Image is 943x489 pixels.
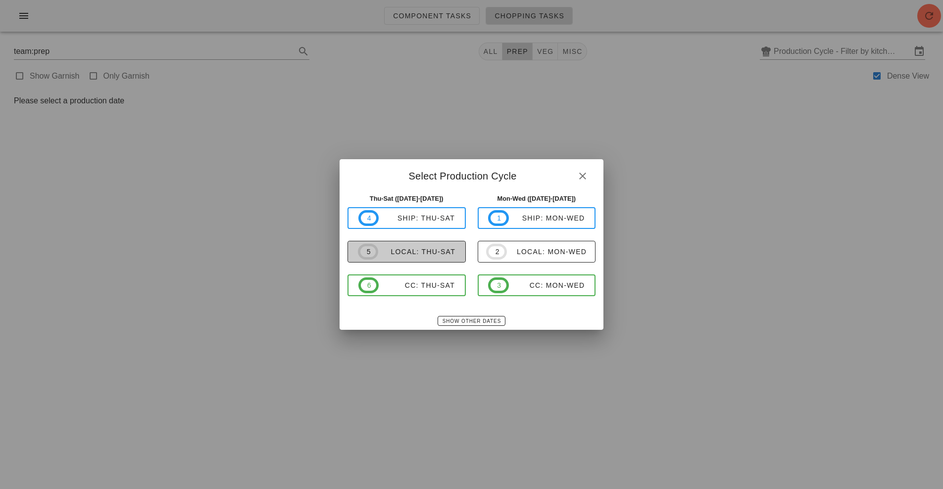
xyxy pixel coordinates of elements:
div: local: Mon-Wed [507,248,587,256]
button: 5local: Thu-Sat [347,241,466,263]
button: 4ship: Thu-Sat [347,207,466,229]
span: 5 [366,246,370,257]
div: local: Thu-Sat [378,248,455,256]
span: 4 [367,213,371,223]
button: 1ship: Mon-Wed [478,207,596,229]
div: CC: Thu-Sat [379,281,455,289]
button: 2local: Mon-Wed [478,241,596,263]
span: 3 [496,280,500,291]
div: ship: Mon-Wed [509,214,585,222]
span: Show Other Dates [442,318,501,324]
button: Show Other Dates [438,316,505,326]
div: Select Production Cycle [340,159,603,190]
div: ship: Thu-Sat [379,214,455,222]
button: 6CC: Thu-Sat [347,274,466,296]
span: 1 [496,213,500,223]
div: CC: Mon-Wed [509,281,585,289]
button: 3CC: Mon-Wed [478,274,596,296]
span: 6 [367,280,371,291]
strong: Mon-Wed ([DATE]-[DATE]) [497,195,576,202]
strong: Thu-Sat ([DATE]-[DATE]) [370,195,444,202]
span: 2 [495,246,498,257]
